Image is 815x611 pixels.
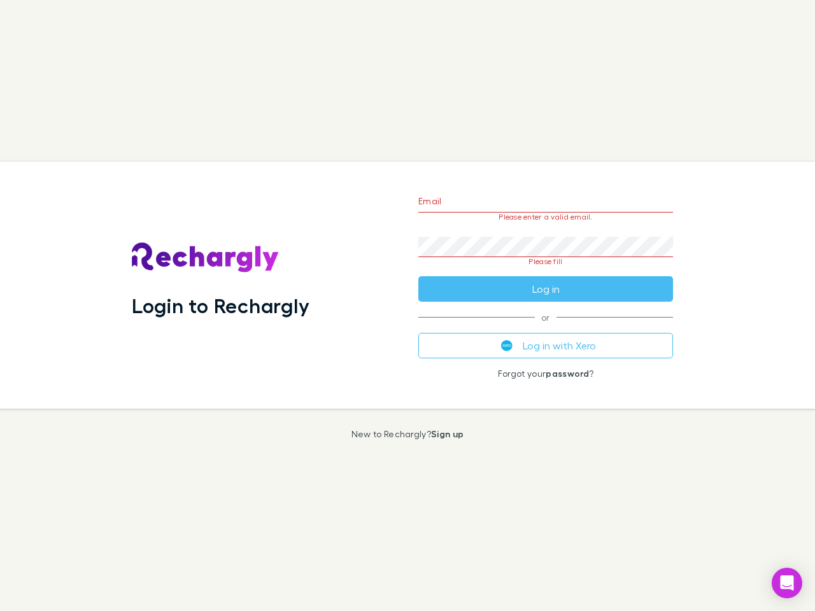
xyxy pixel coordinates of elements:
button: Log in [418,276,673,302]
p: Please fill [418,257,673,266]
p: Forgot your ? [418,369,673,379]
p: Please enter a valid email. [418,213,673,221]
h1: Login to Rechargly [132,293,309,318]
a: Sign up [431,428,464,439]
a: password [546,368,589,379]
img: Rechargly's Logo [132,242,280,273]
img: Xero's logo [501,340,513,351]
p: New to Rechargly? [351,429,464,439]
span: or [418,317,673,318]
div: Open Intercom Messenger [772,568,802,598]
button: Log in with Xero [418,333,673,358]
